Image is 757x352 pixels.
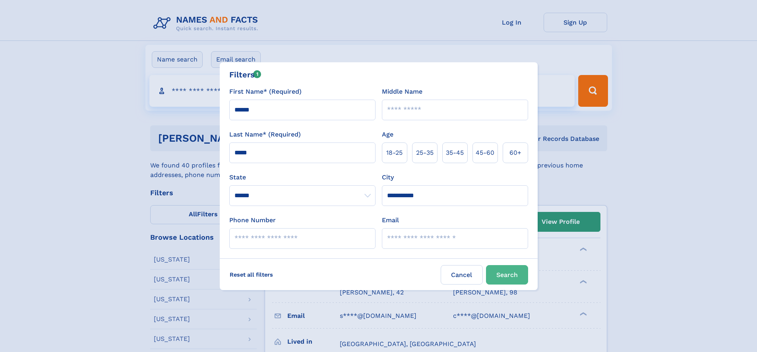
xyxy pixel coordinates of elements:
[225,265,278,284] label: Reset all filters
[386,148,403,158] span: 18‑25
[229,215,276,225] label: Phone Number
[229,69,261,81] div: Filters
[441,265,483,285] label: Cancel
[229,87,302,96] label: First Name* (Required)
[476,148,494,158] span: 45‑60
[382,130,393,139] label: Age
[382,87,422,96] label: Middle Name
[382,215,399,225] label: Email
[382,173,394,182] label: City
[486,265,528,285] button: Search
[229,130,301,139] label: Last Name* (Required)
[416,148,434,158] span: 25‑35
[509,148,521,158] span: 60+
[446,148,464,158] span: 35‑45
[229,173,376,182] label: State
